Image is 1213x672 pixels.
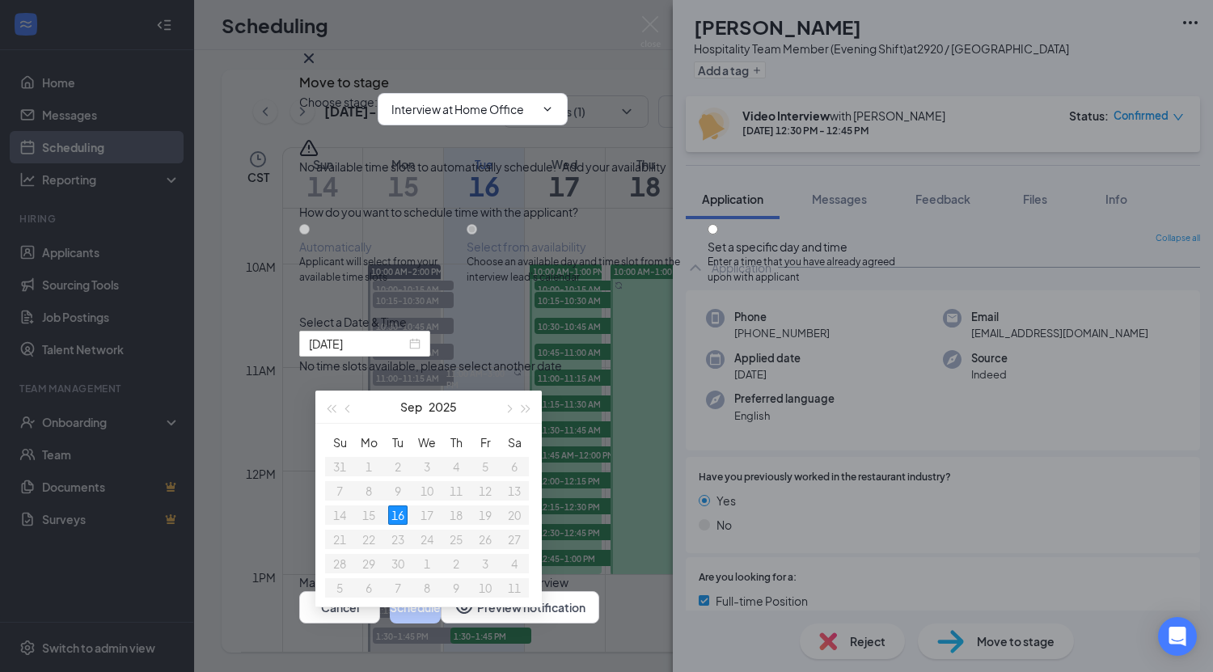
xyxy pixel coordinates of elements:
svg: Warning [299,138,319,158]
span: Enter a time that you have already agreed upon with applicant [708,255,914,285]
div: No available time slots to automatically schedule. [299,158,914,175]
div: How do you want to schedule time with the applicant? [299,203,914,221]
span: Choose an available day and time slot from the interview lead’s calendar [467,255,708,285]
svg: ChevronDown [541,103,554,116]
div: No time slots available, please select another date [299,357,609,374]
div: Set a specific day and time [708,239,914,255]
button: Cancel [299,591,380,623]
span: Choose stage : [299,93,378,125]
th: We [412,430,442,454]
div: Select from availability [467,239,708,255]
button: Add your availability [562,158,666,175]
button: Sep [400,391,422,423]
th: Mo [354,430,383,454]
th: Tu [383,430,412,454]
button: 2025 [429,391,457,423]
th: Fr [471,430,500,454]
h3: Move to stage [299,72,389,93]
span: Applicant will select from your available time slots [299,255,467,285]
div: Open Intercom Messenger [1158,617,1197,656]
th: Su [325,430,354,454]
svg: Cross [299,49,319,68]
div: Automatically [299,239,467,255]
button: Close [299,49,319,68]
div: Select a Date & Time [299,313,914,331]
input: Sep 16, 2025 [309,335,406,353]
th: Th [442,430,471,454]
th: Sa [500,430,529,454]
span: Mark applicant(s) as Completed for Video Interview [299,573,568,591]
